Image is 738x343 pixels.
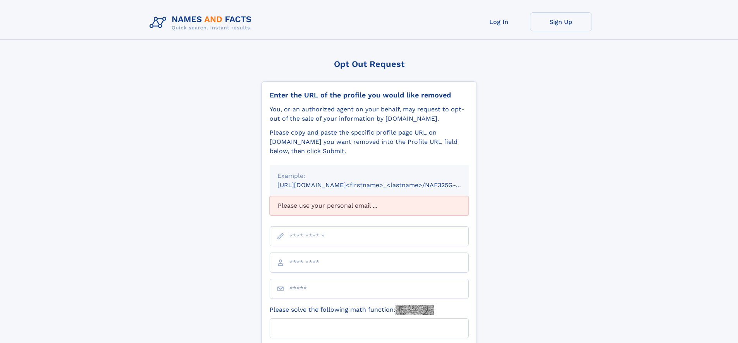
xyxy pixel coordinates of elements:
div: You, or an authorized agent on your behalf, may request to opt-out of the sale of your informatio... [270,105,469,123]
a: Log In [468,12,530,31]
small: [URL][DOMAIN_NAME]<firstname>_<lastname>/NAF325G-xxxxxxxx [277,181,483,189]
div: Opt Out Request [261,59,477,69]
div: Example: [277,171,461,181]
div: Please use your personal email ... [270,196,469,215]
a: Sign Up [530,12,592,31]
div: Please copy and paste the specific profile page URL on [DOMAIN_NAME] you want removed into the Pr... [270,128,469,156]
div: Enter the URL of the profile you would like removed [270,91,469,99]
img: Logo Names and Facts [146,12,258,33]
label: Please solve the following math function: [270,305,434,315]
